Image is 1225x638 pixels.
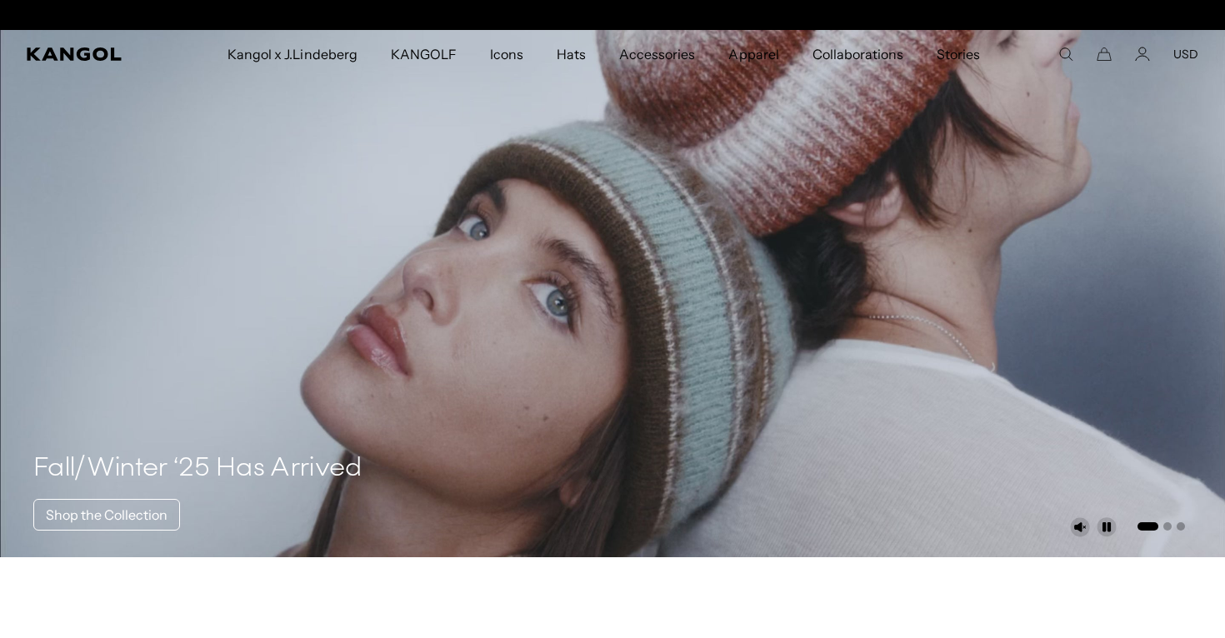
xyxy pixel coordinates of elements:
[557,30,586,78] span: Hats
[1136,519,1185,532] ul: Select a slide to show
[1097,47,1112,62] button: Cart
[1163,522,1172,531] button: Go to slide 2
[920,30,997,78] a: Stories
[473,30,540,78] a: Icons
[602,30,712,78] a: Accessories
[812,30,903,78] span: Collaborations
[1097,517,1117,537] button: Pause
[33,499,180,531] a: Shop the Collection
[1177,522,1185,531] button: Go to slide 3
[1173,47,1198,62] button: USD
[619,30,695,78] span: Accessories
[728,30,778,78] span: Apparel
[1135,47,1150,62] a: Account
[441,8,784,22] div: 1 of 2
[227,30,357,78] span: Kangol x J.Lindeberg
[33,452,362,486] h4: Fall/Winter ‘25 Has Arrived
[441,8,784,22] div: Announcement
[27,47,149,61] a: Kangol
[1137,522,1158,531] button: Go to slide 1
[391,30,457,78] span: KANGOLF
[937,30,980,78] span: Stories
[796,30,920,78] a: Collaborations
[1070,517,1090,537] button: Unmute
[712,30,795,78] a: Apparel
[490,30,523,78] span: Icons
[374,30,473,78] a: KANGOLF
[441,8,784,22] slideshow-component: Announcement bar
[1058,47,1073,62] summary: Search here
[540,30,602,78] a: Hats
[211,30,374,78] a: Kangol x J.Lindeberg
